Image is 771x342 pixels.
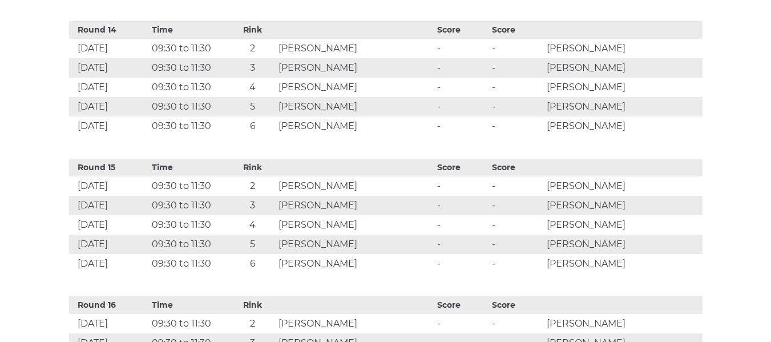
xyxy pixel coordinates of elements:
[229,196,276,215] td: 3
[489,176,544,196] td: -
[489,296,544,314] th: Score
[434,196,489,215] td: -
[69,296,150,314] th: Round 16
[434,176,489,196] td: -
[434,215,489,235] td: -
[149,21,229,39] th: Time
[434,97,489,116] td: -
[149,116,229,136] td: 09:30 to 11:30
[149,39,229,58] td: 09:30 to 11:30
[69,176,150,196] td: [DATE]
[276,39,434,58] td: [PERSON_NAME]
[69,97,150,116] td: [DATE]
[544,97,703,116] td: [PERSON_NAME]
[489,196,544,215] td: -
[276,116,434,136] td: [PERSON_NAME]
[149,235,229,254] td: 09:30 to 11:30
[149,296,229,314] th: Time
[69,21,150,39] th: Round 14
[434,116,489,136] td: -
[434,58,489,78] td: -
[489,215,544,235] td: -
[149,215,229,235] td: 09:30 to 11:30
[544,314,703,333] td: [PERSON_NAME]
[489,116,544,136] td: -
[276,254,434,273] td: [PERSON_NAME]
[229,78,276,97] td: 4
[544,116,703,136] td: [PERSON_NAME]
[69,254,150,273] td: [DATE]
[434,78,489,97] td: -
[434,314,489,333] td: -
[276,78,434,97] td: [PERSON_NAME]
[544,215,703,235] td: [PERSON_NAME]
[149,58,229,78] td: 09:30 to 11:30
[544,196,703,215] td: [PERSON_NAME]
[149,254,229,273] td: 09:30 to 11:30
[276,58,434,78] td: [PERSON_NAME]
[229,235,276,254] td: 5
[69,314,150,333] td: [DATE]
[544,235,703,254] td: [PERSON_NAME]
[544,58,703,78] td: [PERSON_NAME]
[229,21,276,39] th: Rink
[544,254,703,273] td: [PERSON_NAME]
[229,254,276,273] td: 6
[229,159,276,176] th: Rink
[69,159,150,176] th: Round 15
[434,254,489,273] td: -
[489,97,544,116] td: -
[544,176,703,196] td: [PERSON_NAME]
[276,314,434,333] td: [PERSON_NAME]
[434,296,489,314] th: Score
[69,116,150,136] td: [DATE]
[544,39,703,58] td: [PERSON_NAME]
[276,196,434,215] td: [PERSON_NAME]
[434,235,489,254] td: -
[229,176,276,196] td: 2
[149,78,229,97] td: 09:30 to 11:30
[229,296,276,314] th: Rink
[69,78,150,97] td: [DATE]
[489,254,544,273] td: -
[149,176,229,196] td: 09:30 to 11:30
[69,58,150,78] td: [DATE]
[69,39,150,58] td: [DATE]
[276,215,434,235] td: [PERSON_NAME]
[149,314,229,333] td: 09:30 to 11:30
[489,78,544,97] td: -
[229,39,276,58] td: 2
[229,116,276,136] td: 6
[229,58,276,78] td: 3
[276,235,434,254] td: [PERSON_NAME]
[149,159,229,176] th: Time
[229,97,276,116] td: 5
[489,58,544,78] td: -
[489,314,544,333] td: -
[434,159,489,176] th: Score
[149,97,229,116] td: 09:30 to 11:30
[544,78,703,97] td: [PERSON_NAME]
[434,39,489,58] td: -
[489,159,544,176] th: Score
[276,97,434,116] td: [PERSON_NAME]
[229,215,276,235] td: 4
[489,21,544,39] th: Score
[276,176,434,196] td: [PERSON_NAME]
[489,39,544,58] td: -
[149,196,229,215] td: 09:30 to 11:30
[69,215,150,235] td: [DATE]
[434,21,489,39] th: Score
[69,196,150,215] td: [DATE]
[229,314,276,333] td: 2
[489,235,544,254] td: -
[69,235,150,254] td: [DATE]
